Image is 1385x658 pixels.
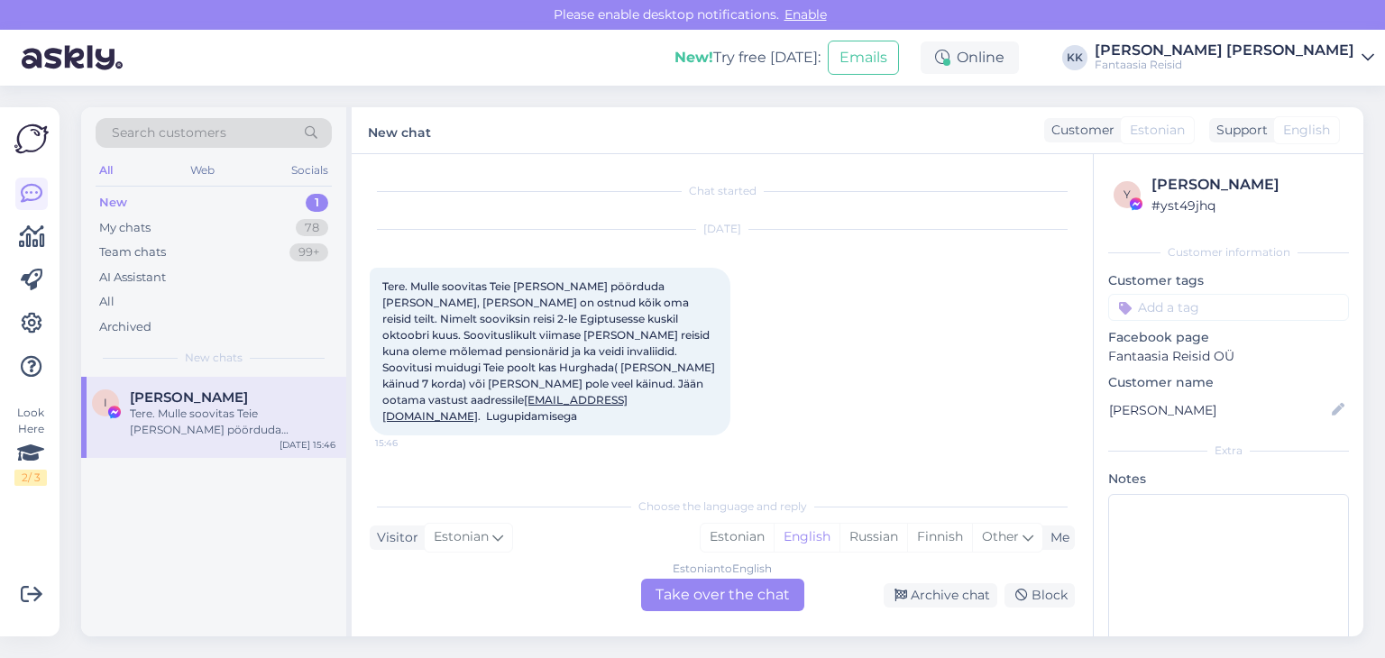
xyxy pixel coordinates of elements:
[99,293,115,311] div: All
[1044,121,1114,140] div: Customer
[14,470,47,486] div: 2 / 3
[1124,187,1131,201] span: y
[370,528,418,547] div: Visitor
[99,194,127,212] div: New
[370,221,1075,237] div: [DATE]
[1151,174,1344,196] div: [PERSON_NAME]
[1095,43,1374,72] a: [PERSON_NAME] [PERSON_NAME]Fantaasia Reisid
[130,389,248,406] span: Ilme Mae
[375,436,443,450] span: 15:46
[289,243,328,261] div: 99+
[288,159,332,182] div: Socials
[296,219,328,237] div: 78
[1108,328,1349,347] p: Facebook page
[370,183,1075,199] div: Chat started
[839,524,907,551] div: Russian
[1151,196,1344,215] div: # yst49jhq
[370,498,1075,515] div: Choose the language and reply
[828,41,899,75] button: Emails
[921,41,1019,74] div: Online
[1130,121,1185,140] span: Estonian
[884,583,997,608] div: Archive chat
[99,318,151,336] div: Archived
[674,49,713,66] b: New!
[99,219,151,237] div: My chats
[14,405,47,486] div: Look Here
[1108,443,1349,459] div: Extra
[280,438,335,452] div: [DATE] 15:46
[1108,373,1349,392] p: Customer name
[187,159,218,182] div: Web
[1043,528,1069,547] div: Me
[673,561,772,577] div: Estonian to English
[1108,347,1349,366] p: Fantaasia Reisid OÜ
[1209,121,1268,140] div: Support
[641,579,804,611] div: Take over the chat
[1108,271,1349,290] p: Customer tags
[368,118,431,142] label: New chat
[96,159,116,182] div: All
[434,527,489,547] span: Estonian
[382,279,718,423] span: Tere. Mulle soovitas Teie [PERSON_NAME] pöörduda [PERSON_NAME], [PERSON_NAME] on ostnud kõik oma ...
[1108,244,1349,260] div: Customer information
[130,406,335,438] div: Tere. Mulle soovitas Teie [PERSON_NAME] pöörduda [PERSON_NAME], [PERSON_NAME] on ostnud kõik oma ...
[1095,43,1354,58] div: [PERSON_NAME] [PERSON_NAME]
[1283,121,1330,140] span: English
[982,528,1019,544] span: Other
[99,243,166,261] div: Team chats
[1062,45,1087,70] div: KK
[306,194,328,212] div: 1
[104,396,107,409] span: I
[779,6,832,23] span: Enable
[674,47,821,69] div: Try free [DATE]:
[185,350,243,366] span: New chats
[1004,583,1075,608] div: Block
[907,524,972,551] div: Finnish
[99,269,166,287] div: AI Assistant
[14,122,49,156] img: Askly Logo
[1108,470,1349,489] p: Notes
[1095,58,1354,72] div: Fantaasia Reisid
[1108,294,1349,321] input: Add a tag
[112,123,226,142] span: Search customers
[774,524,839,551] div: English
[1109,400,1328,420] input: Add name
[701,524,774,551] div: Estonian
